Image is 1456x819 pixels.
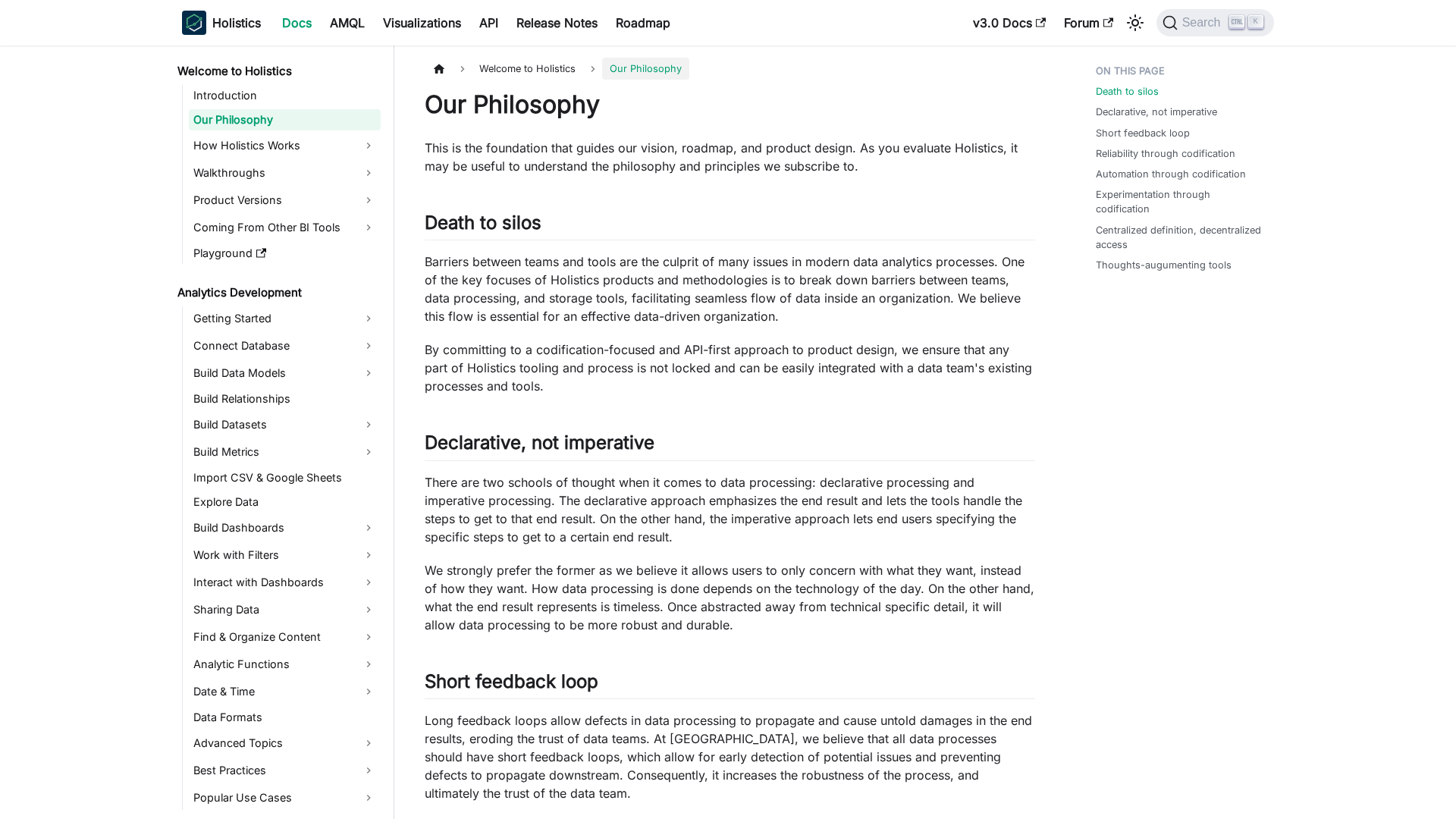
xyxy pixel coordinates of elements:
a: Death to silos [1096,84,1159,99]
a: How Holistics Works [189,133,381,158]
span: Welcome to Holistics [472,58,583,80]
a: Best Practices [189,758,381,783]
a: Home page [425,58,453,80]
a: Build Metrics [189,440,381,464]
img: Holistics [182,11,206,35]
a: Date & Time [189,679,381,704]
a: Build Datasets [189,413,381,437]
nav: Docs sidebar [167,45,394,819]
kbd: K [1248,15,1263,29]
a: Welcome to Holistics [173,61,381,82]
p: By committing to a codification-focused and API-first approach to product design, we ensure that ... [425,340,1035,395]
a: Connect Database [189,334,381,358]
span: Search [1178,16,1230,30]
a: Declarative, not imperative [1096,105,1217,119]
h1: Our Philosophy [425,89,1035,120]
a: Analytics Development [173,282,381,303]
a: Build Dashboards [189,516,381,540]
a: Thoughts-augumenting tools [1096,258,1232,272]
a: Work with Filters [189,543,381,567]
a: Forum [1055,11,1122,35]
p: This is the foundation that guides our vision, roadmap, and product design. As you evaluate Holis... [425,139,1035,175]
a: Roadmap [607,11,679,35]
a: Experimentation through codification [1096,187,1265,216]
button: Search (Ctrl+K) [1156,9,1274,36]
a: Analytic Functions [189,652,381,676]
a: Centralized definition, decentralized access [1096,223,1265,252]
a: Visualizations [374,11,470,35]
nav: Breadcrumbs [425,58,1035,80]
a: v3.0 Docs [964,11,1055,35]
a: Our Philosophy [189,109,381,130]
p: There are two schools of thought when it comes to data processing: declarative processing and imp... [425,473,1035,546]
a: Interact with Dashboards [189,570,381,595]
b: Holistics [212,14,261,32]
a: Short feedback loop [1096,126,1190,140]
a: Import CSV & Google Sheets [189,467,381,488]
a: AMQL [321,11,374,35]
span: Our Philosophy [602,58,689,80]
a: Find & Organize Content [189,625,381,649]
button: Switch between dark and light mode (currently light mode) [1123,11,1147,35]
a: Build Data Models [189,361,381,385]
a: Getting Started [189,306,381,331]
h2: Death to silos [425,212,1035,240]
p: Long feedback loops allow defects in data processing to propagate and cause untold damages in the... [425,711,1035,802]
a: Introduction [189,85,381,106]
a: Automation through codification [1096,167,1246,181]
a: Popular Use Cases [189,786,381,810]
p: Barriers between teams and tools are the culprit of many issues in modern data analytics processe... [425,253,1035,325]
p: We strongly prefer the former as we believe it allows users to only concern with what they want, ... [425,561,1035,634]
a: Advanced Topics [189,731,381,755]
h2: Declarative, not imperative [425,431,1035,460]
a: Product Versions [189,188,381,212]
a: Coming From Other BI Tools [189,215,381,240]
a: Playground [189,243,381,264]
a: Sharing Data [189,598,381,622]
a: API [470,11,507,35]
a: Explore Data [189,491,381,513]
a: Reliability through codification [1096,146,1235,161]
a: Docs [273,11,321,35]
a: HolisticsHolistics [182,11,261,35]
a: Data Formats [189,707,381,728]
a: Build Relationships [189,388,381,409]
h2: Short feedback loop [425,670,1035,699]
a: Walkthroughs [189,161,381,185]
a: Release Notes [507,11,607,35]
